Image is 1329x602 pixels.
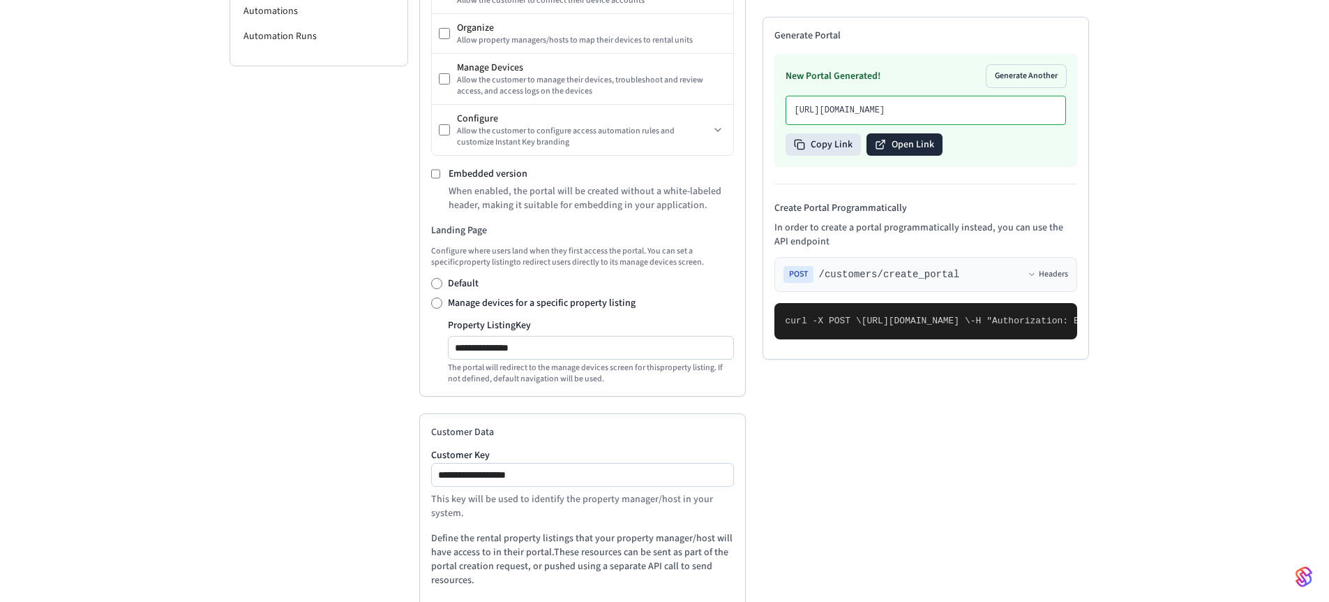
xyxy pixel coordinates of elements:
[866,133,943,156] button: Open Link
[431,450,734,460] label: Customer Key
[431,425,734,439] h2: Customer Data
[786,133,861,156] button: Copy Link
[457,75,726,97] div: Allow the customer to manage their devices, troubleshoot and review access, and access logs on th...
[448,277,479,291] label: Default
[431,492,734,520] p: This key will be used to identify the property manager/host in your system.
[819,267,960,281] span: /customers/create_portal
[431,531,734,587] p: Define the rental property listings that your property manager/host will have access to in their ...
[457,112,709,126] div: Configure
[431,246,734,268] p: Configure where users land when they first access the portal. You can set a specific property lis...
[431,223,734,237] h3: Landing Page
[1028,269,1068,280] button: Headers
[774,201,1077,215] h4: Create Portal Programmatically
[449,184,734,212] p: When enabled, the portal will be created without a white-labeled header, making it suitable for e...
[862,316,970,326] span: [URL][DOMAIN_NAME] \
[457,21,726,35] div: Organize
[448,362,734,385] p: The portal will redirect to the manage devices screen for this property listing . If not defined,...
[1296,566,1312,588] img: SeamLogoGradient.69752ec5.svg
[457,126,709,148] div: Allow the customer to configure access automation rules and customize Instant Key branding
[986,65,1066,87] button: Generate Another
[448,318,531,332] label: Property Listing Key
[783,266,813,283] span: POST
[774,29,1077,43] h2: Generate Portal
[970,316,1231,326] span: -H "Authorization: Bearer seam_api_key_123456" \
[230,24,407,49] li: Automation Runs
[786,69,880,83] h3: New Portal Generated!
[448,296,636,310] label: Manage devices for a specific property listing
[457,35,726,46] div: Allow property managers/hosts to map their devices to rental units
[449,167,527,181] label: Embedded version
[457,61,726,75] div: Manage Devices
[795,105,1057,116] p: [URL][DOMAIN_NAME]
[786,316,862,326] span: curl -X POST \
[774,221,1077,249] p: In order to create a portal programmatically instead, you can use the API endpoint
